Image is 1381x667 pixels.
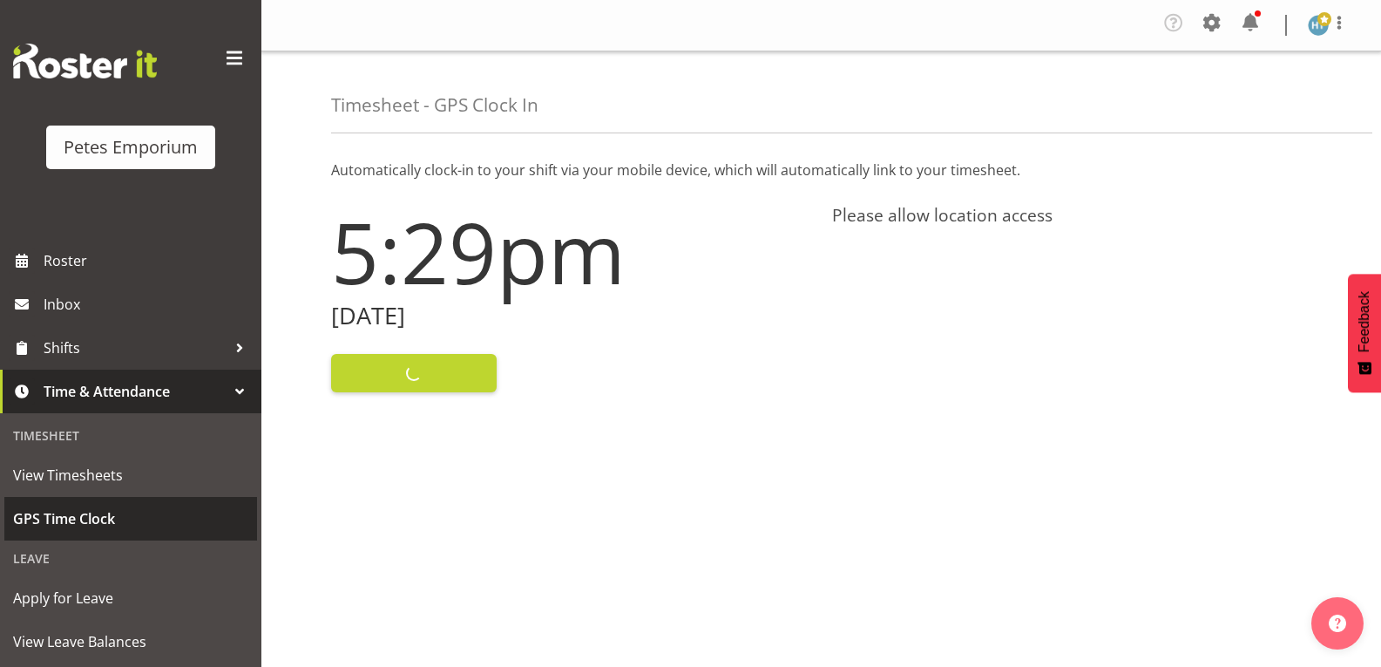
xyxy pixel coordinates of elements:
[331,303,811,330] h2: [DATE]
[13,506,248,532] span: GPS Time Clock
[331,95,538,115] h4: Timesheet - GPS Clock In
[13,44,157,78] img: Rosterit website logo
[13,629,248,655] span: View Leave Balances
[331,160,1311,180] p: Automatically clock-in to your shift via your mobile device, which will automatically link to you...
[1348,274,1381,392] button: Feedback - Show survey
[1329,615,1346,632] img: help-xxl-2.png
[13,462,248,488] span: View Timesheets
[64,134,198,160] div: Petes Emporium
[4,453,257,497] a: View Timesheets
[44,378,227,405] span: Time & Attendance
[44,291,253,317] span: Inbox
[832,205,1312,226] h4: Please allow location access
[13,585,248,611] span: Apply for Leave
[44,248,253,274] span: Roster
[4,541,257,576] div: Leave
[4,620,257,664] a: View Leave Balances
[44,335,227,361] span: Shifts
[1357,291,1372,352] span: Feedback
[4,576,257,620] a: Apply for Leave
[4,418,257,453] div: Timesheet
[4,497,257,541] a: GPS Time Clock
[331,205,811,299] h1: 5:29pm
[1308,15,1329,36] img: helena-tomlin701.jpg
